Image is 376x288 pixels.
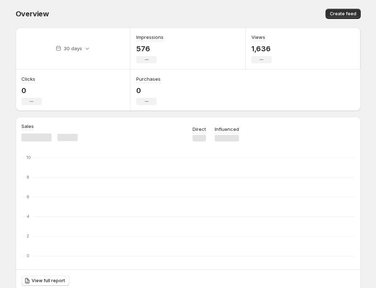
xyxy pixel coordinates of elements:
[21,123,34,130] h3: Sales
[21,86,42,95] p: 0
[32,278,65,284] span: View full report
[21,75,35,83] h3: Clicks
[136,33,163,41] h3: Impressions
[193,125,206,133] p: Direct
[21,276,69,286] a: View full report
[27,253,29,258] text: 0
[27,233,29,239] text: 2
[251,33,265,41] h3: Views
[330,11,356,17] span: Create feed
[251,44,272,53] p: 1,636
[64,45,82,52] p: 30 days
[215,125,239,133] p: Influenced
[27,194,29,199] text: 6
[326,9,361,19] button: Create feed
[27,214,29,219] text: 4
[27,175,29,180] text: 8
[136,44,163,53] p: 576
[16,9,49,18] span: Overview
[27,155,31,160] text: 10
[136,86,161,95] p: 0
[136,75,161,83] h3: Purchases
